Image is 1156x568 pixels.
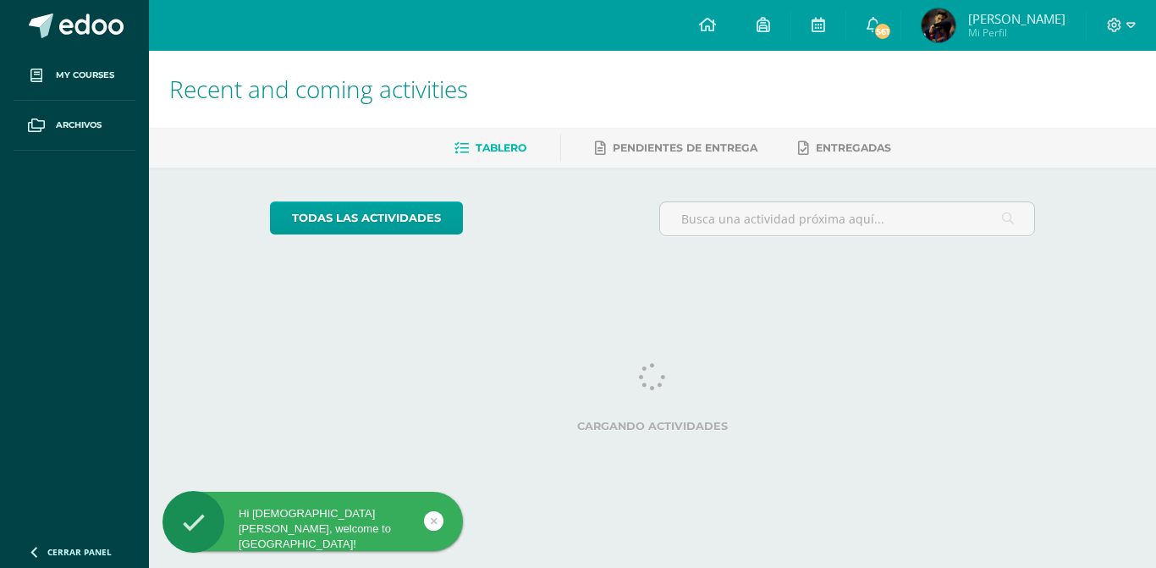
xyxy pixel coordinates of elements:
[56,119,102,132] span: Archivos
[14,101,135,151] a: Archivos
[922,8,955,42] img: a525f3d8d78af0b01a64a68be76906e5.png
[162,506,463,553] div: Hi [DEMOGRAPHIC_DATA][PERSON_NAME], welcome to [GEOGRAPHIC_DATA]!
[595,135,757,162] a: Pendientes de entrega
[660,202,1035,235] input: Busca una actividad próxima aquí...
[270,201,463,234] a: todas las Actividades
[968,10,1065,27] span: [PERSON_NAME]
[476,141,526,154] span: Tablero
[873,22,892,41] span: 561
[270,420,1036,433] label: Cargando actividades
[56,69,114,82] span: My courses
[968,25,1065,40] span: Mi Perfil
[798,135,891,162] a: Entregadas
[454,135,526,162] a: Tablero
[169,73,468,105] span: Recent and coming activities
[613,141,757,154] span: Pendientes de entrega
[816,141,891,154] span: Entregadas
[47,546,112,558] span: Cerrar panel
[14,51,135,101] a: My courses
